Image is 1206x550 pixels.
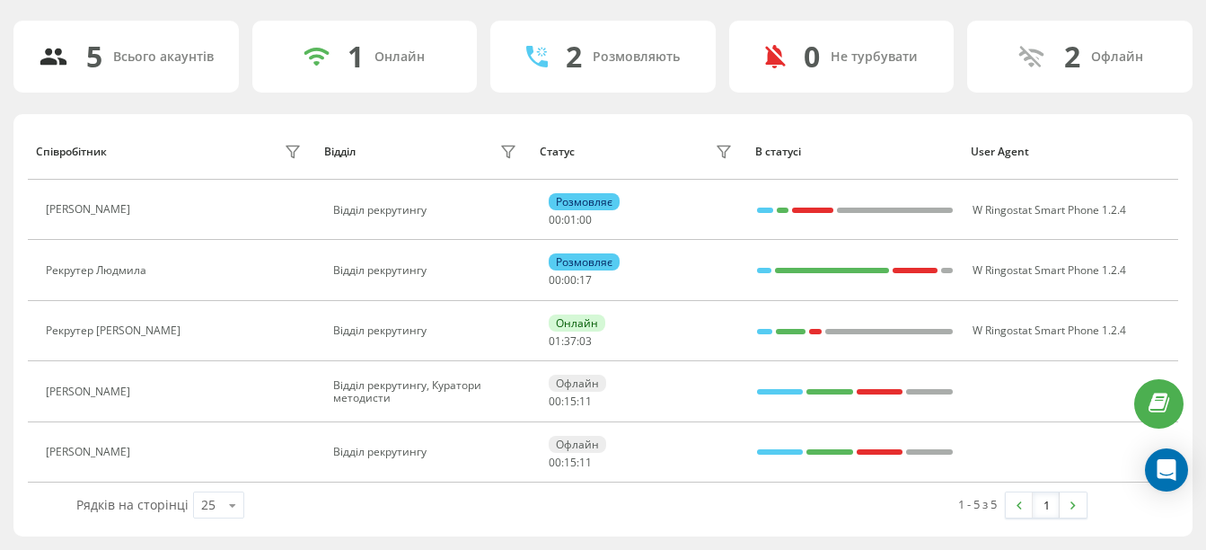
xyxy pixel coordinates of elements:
[1145,448,1188,492] div: Open Intercom Messenger
[549,274,592,287] div: : :
[333,204,521,217] div: Відділ рекрутингу
[549,436,606,453] div: Офлайн
[36,146,107,158] div: Співробітник
[1033,492,1060,518] a: 1
[86,40,102,74] div: 5
[804,40,820,74] div: 0
[1091,49,1143,65] div: Офлайн
[201,496,216,514] div: 25
[540,146,575,158] div: Статус
[973,323,1126,338] span: W Ringostat Smart Phone 1.2.4
[549,455,561,470] span: 00
[549,272,561,288] span: 00
[566,40,582,74] div: 2
[579,333,592,349] span: 03
[549,212,561,227] span: 00
[579,455,592,470] span: 11
[46,324,185,337] div: Рекрутер [PERSON_NAME]
[579,394,592,409] span: 11
[348,40,364,74] div: 1
[549,394,561,409] span: 00
[831,49,918,65] div: Не турбувати
[374,49,425,65] div: Онлайн
[579,212,592,227] span: 00
[971,146,1169,158] div: User Agent
[46,264,151,277] div: Рекрутер Людмила
[113,49,214,65] div: Всього акаунтів
[973,262,1126,278] span: W Ringostat Smart Phone 1.2.4
[46,446,135,458] div: [PERSON_NAME]
[755,146,954,158] div: В статусі
[564,455,577,470] span: 15
[46,386,135,398] div: [PERSON_NAME]
[333,324,521,337] div: Відділ рекрутингу
[958,495,997,513] div: 1 - 5 з 5
[76,496,189,513] span: Рядків на сторінці
[564,394,577,409] span: 15
[973,202,1126,217] span: W Ringostat Smart Phone 1.2.4
[1064,40,1080,74] div: 2
[46,203,135,216] div: [PERSON_NAME]
[333,446,521,458] div: Відділ рекрутингу
[333,264,521,277] div: Відділ рекрутингу
[549,375,606,392] div: Офлайн
[549,457,592,469] div: : :
[564,272,577,288] span: 00
[549,193,620,210] div: Розмовляє
[549,315,605,332] div: Онлайн
[549,333,561,349] span: 01
[579,272,592,288] span: 17
[549,395,592,408] div: : :
[564,333,577,349] span: 37
[333,379,521,405] div: Відділ рекрутингу, Куратори методисти
[549,335,592,348] div: : :
[593,49,680,65] div: Розмовляють
[324,146,356,158] div: Відділ
[549,214,592,226] div: : :
[564,212,577,227] span: 01
[549,253,620,271] div: Розмовляє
